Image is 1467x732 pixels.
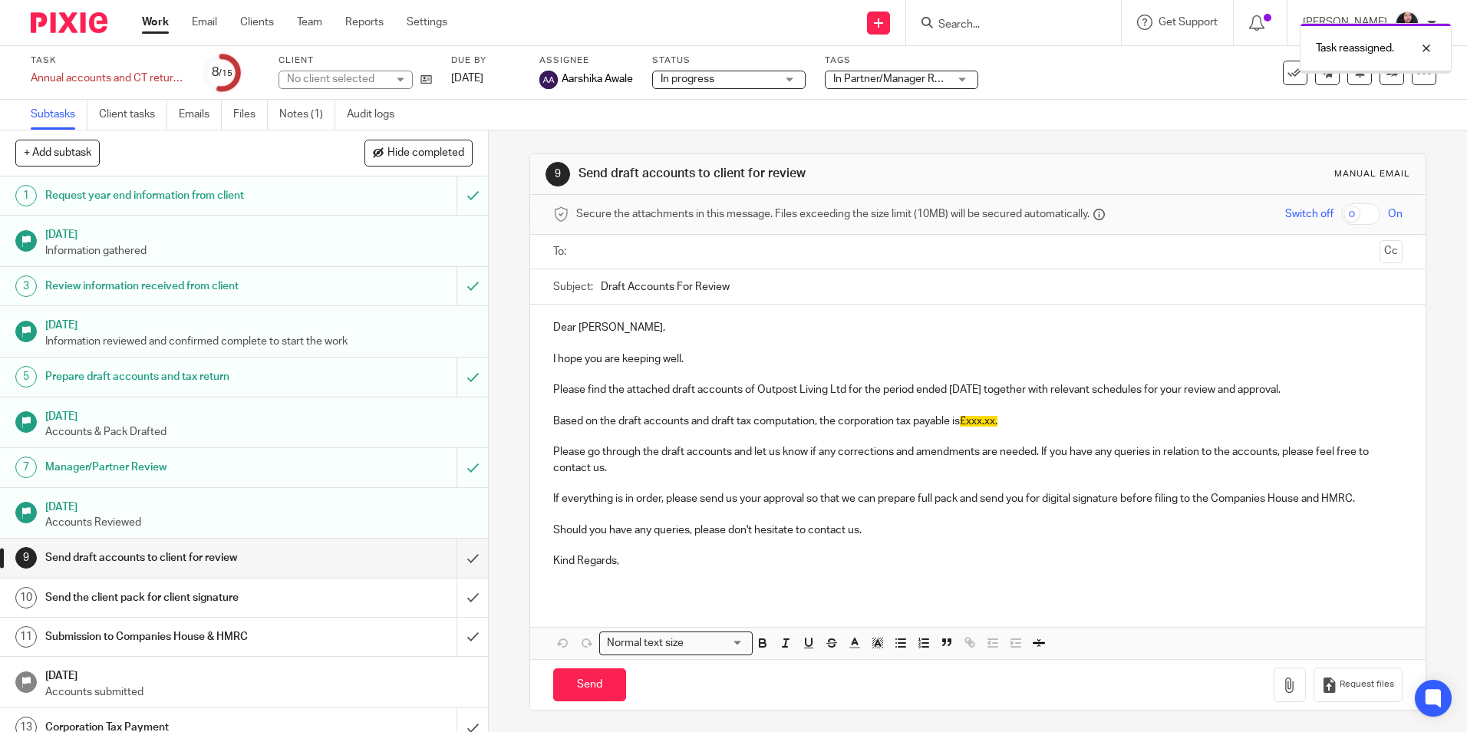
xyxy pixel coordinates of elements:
[1380,240,1403,263] button: Cc
[31,54,184,67] label: Task
[553,382,1402,397] p: Please find the attached draft accounts of Outpost Living Ltd for the period ended [DATE] togethe...
[31,71,184,86] div: Annual accounts and CT return - Current
[539,71,558,89] img: svg%3E
[99,100,167,130] a: Client tasks
[553,668,626,701] input: Send
[31,12,107,33] img: Pixie
[45,424,473,440] p: Accounts & Pack Drafted
[451,73,483,84] span: [DATE]
[688,635,743,651] input: Search for option
[1285,206,1333,222] span: Switch off
[1316,41,1394,56] p: Task reassigned.
[1340,678,1394,691] span: Request files
[219,69,232,77] small: /15
[287,71,387,87] div: No client selected
[45,275,309,298] h1: Review information received from client
[546,162,570,186] div: 9
[45,456,309,479] h1: Manager/Partner Review
[192,15,217,30] a: Email
[1314,668,1403,702] button: Request files
[45,405,473,424] h1: [DATE]
[553,553,1402,569] p: Kind Regards,
[553,491,1402,506] p: If everything is in order, please send us your approval so that we can prepare full pack and send...
[661,74,714,84] span: In progress
[279,54,432,67] label: Client
[553,523,1402,538] p: Should you have any queries, please don't hesitate to contact us.
[15,587,37,608] div: 10
[407,15,447,30] a: Settings
[45,223,473,242] h1: [DATE]
[45,664,473,684] h1: [DATE]
[599,631,753,655] div: Search for option
[1395,11,1419,35] img: MicrosoftTeams-image.jfif
[45,625,309,648] h1: Submission to Companies House & HMRC
[387,147,464,160] span: Hide completed
[15,457,37,478] div: 7
[960,416,997,427] span: £xxx.xx.
[45,334,473,349] p: Information reviewed and confirmed complete to start the work
[1334,168,1410,180] div: Manual email
[553,279,593,295] label: Subject:
[45,515,473,530] p: Accounts Reviewed
[347,100,406,130] a: Audit logs
[279,100,335,130] a: Notes (1)
[451,54,520,67] label: Due by
[15,185,37,206] div: 1
[45,184,309,207] h1: Request year end information from client
[539,54,633,67] label: Assignee
[553,320,1402,335] p: Dear [PERSON_NAME],
[212,64,232,81] div: 8
[15,275,37,297] div: 3
[297,15,322,30] a: Team
[233,100,268,130] a: Files
[15,626,37,648] div: 11
[45,546,309,569] h1: Send draft accounts to client for review
[833,74,962,84] span: In Partner/Manager Review
[576,206,1090,222] span: Secure the attachments in this message. Files exceeding the size limit (10MB) will be secured aut...
[45,365,309,388] h1: Prepare draft accounts and tax return
[179,100,222,130] a: Emails
[553,414,1402,429] p: Based on the draft accounts and draft tax computation, the corporation tax payable is
[45,314,473,333] h1: [DATE]
[45,684,473,700] p: Accounts submitted
[15,366,37,387] div: 5
[652,54,806,67] label: Status
[364,140,473,166] button: Hide completed
[142,15,169,30] a: Work
[345,15,384,30] a: Reports
[15,140,100,166] button: + Add subtask
[45,496,473,515] h1: [DATE]
[45,243,473,259] p: Information gathered
[553,444,1402,476] p: Please go through the draft accounts and let us know if any corrections and amendments are needed...
[553,244,570,259] label: To:
[553,351,1402,367] p: I hope you are keeping well.
[45,586,309,609] h1: Send the client pack for client signature
[15,547,37,569] div: 9
[31,100,87,130] a: Subtasks
[579,166,1010,182] h1: Send draft accounts to client for review
[1388,206,1403,222] span: On
[603,635,687,651] span: Normal text size
[562,71,633,87] span: Aarshika Awale
[240,15,274,30] a: Clients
